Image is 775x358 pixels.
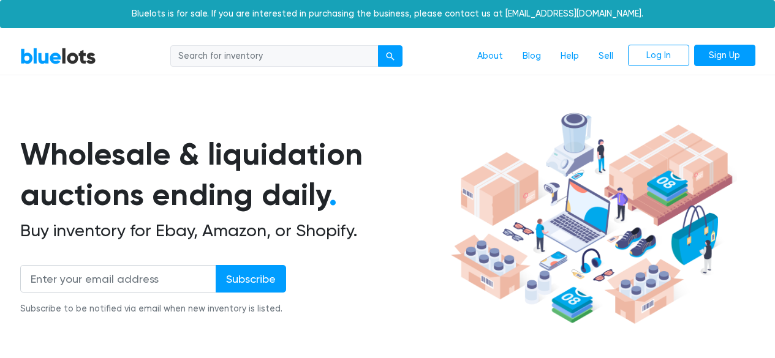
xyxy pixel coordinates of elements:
a: Blog [513,45,551,68]
input: Enter your email address [20,265,216,293]
h2: Buy inventory for Ebay, Amazon, or Shopify. [20,220,447,241]
a: About [467,45,513,68]
h1: Wholesale & liquidation auctions ending daily [20,134,447,215]
input: Subscribe [216,265,286,293]
span: . [329,176,337,213]
a: Log In [628,45,689,67]
a: Help [551,45,589,68]
input: Search for inventory [170,45,379,67]
a: Sign Up [694,45,755,67]
div: Subscribe to be notified via email when new inventory is listed. [20,302,286,316]
img: hero-ee84e7d0318cb26816c560f6b4441b76977f77a177738b4e94f68c95b2b83dbb.png [447,107,737,330]
a: Sell [589,45,623,68]
a: BlueLots [20,47,96,65]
